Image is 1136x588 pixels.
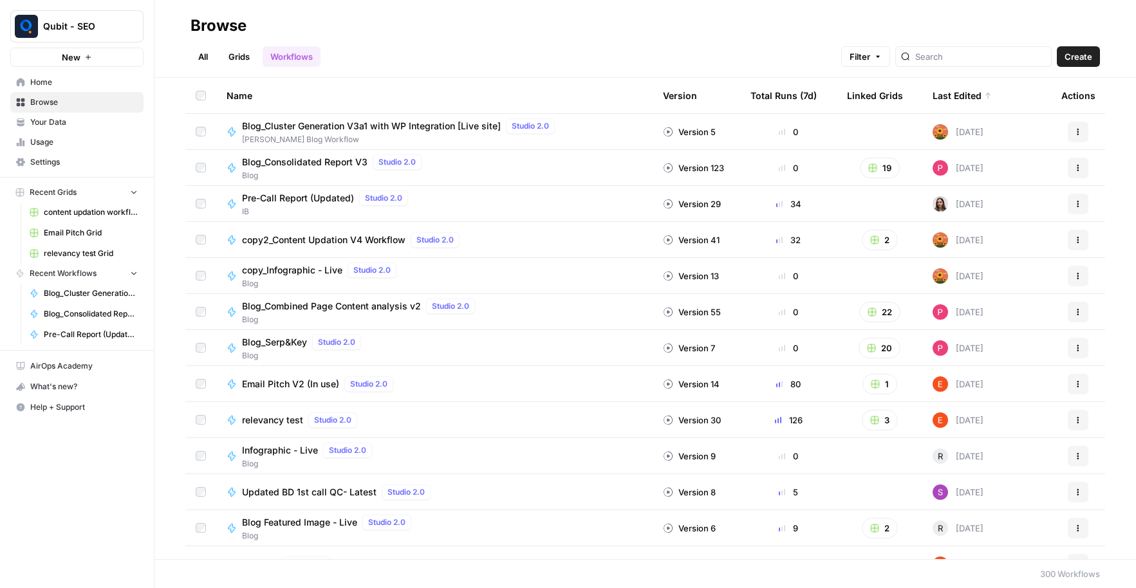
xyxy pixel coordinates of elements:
[227,190,642,217] a: Pre-Call Report (Updated)Studio 2.0IB
[10,376,144,397] button: What's new?
[30,77,138,88] span: Home
[859,338,900,358] button: 20
[933,376,948,392] img: ajf8yqgops6ssyjpn8789yzw4nvp
[242,314,480,326] span: Blog
[933,304,983,320] div: [DATE]
[512,120,549,132] span: Studio 2.0
[227,515,642,542] a: Blog Featured Image - LiveStudio 2.0Blog
[10,397,144,418] button: Help + Support
[933,520,983,536] div: [DATE]
[227,556,642,572] a: UntitledStudio 2.0
[227,484,642,500] a: Updated BD 1st call QC- LatestStudio 2.0
[663,414,721,427] div: Version 30
[847,78,903,113] div: Linked Grids
[750,234,826,246] div: 32
[10,356,144,376] a: AirOps Academy
[10,10,144,42] button: Workspace: Qubit - SEO
[242,414,303,427] span: relevancy test
[10,152,144,172] a: Settings
[663,125,716,138] div: Version 5
[933,556,983,572] div: [DATE]
[227,118,642,145] a: Blog_Cluster Generation V3a1 with WP Integration [Live site]Studio 2.0[PERSON_NAME] Blog Workflow
[933,448,983,464] div: [DATE]
[750,558,826,571] div: 0
[242,516,357,529] span: Blog Featured Image - Live
[44,288,138,299] span: Blog_Cluster Generation V3a1 with WP Integration [Live site]
[227,412,642,428] a: relevancy testStudio 2.0
[933,412,983,428] div: [DATE]
[933,78,992,113] div: Last Edited
[663,486,716,499] div: Version 8
[24,324,144,345] a: Pre-Call Report (Updated)
[933,232,948,248] img: 9q91i6o64dehxyyk3ewnz09i3rac
[933,196,948,212] img: 141n3bijxpn8h033wqhh0520kuqr
[44,207,138,218] span: content updation workflow
[1040,567,1100,580] div: 300 Workflows
[432,300,469,312] span: Studio 2.0
[242,336,307,349] span: Blog_Serp&Key
[227,232,642,248] a: copy2_Content Updation V4 WorkflowStudio 2.0
[663,270,719,282] div: Version 13
[221,46,257,67] a: Grids
[416,234,454,246] span: Studio 2.0
[933,160,948,176] img: l5vqc8ydk5364n52aqzkgv4pm5l4
[860,158,900,178] button: 19
[242,444,318,457] span: Infographic - Live
[750,161,826,174] div: 0
[350,378,387,390] span: Studio 2.0
[30,401,138,413] span: Help + Support
[378,156,416,168] span: Studio 2.0
[10,92,144,113] a: Browse
[242,486,377,499] span: Updated BD 1st call QC- Latest
[227,78,642,113] div: Name
[933,376,983,392] div: [DATE]
[10,112,144,133] a: Your Data
[938,522,943,535] span: R
[663,450,716,463] div: Version 9
[10,132,144,152] a: Usage
[933,304,948,320] img: l5vqc8ydk5364n52aqzkgv4pm5l4
[663,234,720,246] div: Version 41
[933,124,948,140] img: 9q91i6o64dehxyyk3ewnz09i3rac
[227,443,642,470] a: Infographic - LiveStudio 2.0Blog
[44,329,138,340] span: Pre-Call Report (Updated)
[44,248,138,259] span: relevancy test Grid
[933,340,948,356] img: l5vqc8ydk5364n52aqzkgv4pm5l4
[663,558,698,571] div: Draft
[850,50,870,63] span: Filter
[318,336,355,348] span: Studio 2.0
[750,414,826,427] div: 126
[750,198,826,210] div: 34
[387,486,425,498] span: Studio 2.0
[353,264,391,276] span: Studio 2.0
[750,378,826,390] div: 80
[933,196,983,212] div: [DATE]
[30,268,97,279] span: Recent Workflows
[663,78,697,113] div: Version
[862,518,898,538] button: 2
[663,378,720,390] div: Version 14
[933,340,983,356] div: [DATE]
[11,377,143,396] div: What's new?
[24,243,144,264] a: relevancy test Grid
[10,264,144,283] button: Recent Workflows
[242,234,405,246] span: copy2_Content Updation V4 Workflow
[242,300,421,313] span: Blog_Combined Page Content analysis v2
[365,192,402,204] span: Studio 2.0
[750,78,817,113] div: Total Runs (7d)
[933,124,983,140] div: [DATE]
[933,268,948,284] img: 9q91i6o64dehxyyk3ewnz09i3rac
[663,306,721,318] div: Version 55
[242,530,416,542] span: Blog
[24,283,144,304] a: Blog_Cluster Generation V3a1 with WP Integration [Live site]
[663,161,724,174] div: Version 123
[663,522,716,535] div: Version 6
[263,46,321,67] a: Workflows
[314,414,351,426] span: Studio 2.0
[15,15,38,38] img: Qubit - SEO Logo
[30,187,77,198] span: Recent Grids
[750,270,826,282] div: 0
[750,342,826,354] div: 0
[1061,78,1095,113] div: Actions
[44,308,138,320] span: Blog_Consolidated Report V3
